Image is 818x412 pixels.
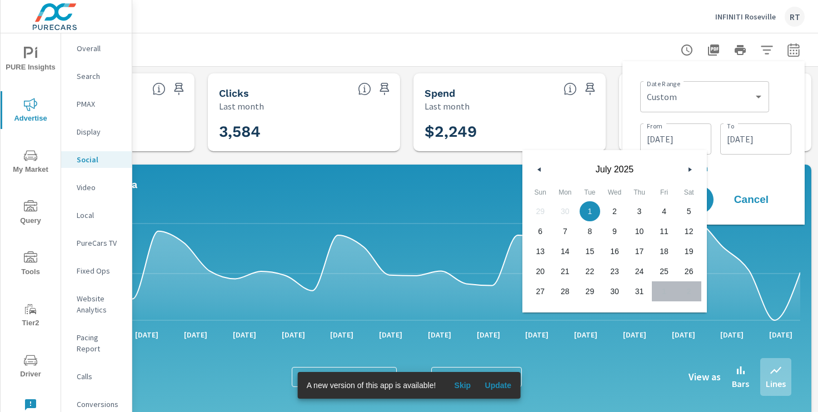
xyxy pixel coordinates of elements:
[563,221,567,241] span: 7
[4,149,57,176] span: My Market
[612,201,617,221] span: 2
[61,40,132,57] div: Overall
[660,261,669,281] span: 25
[610,261,619,281] span: 23
[77,210,123,221] p: Local
[517,329,556,340] p: [DATE]
[445,376,480,394] button: Skip
[219,100,264,113] p: Last month
[77,154,123,165] p: Social
[718,186,785,214] button: Cancel
[627,281,652,301] button: 31
[449,380,476,390] span: Skip
[640,161,791,175] p: + Add comparison
[652,221,677,241] button: 11
[274,329,313,340] p: [DATE]
[566,329,605,340] p: [DATE]
[528,183,553,201] span: Sun
[662,201,666,221] span: 4
[528,221,553,241] button: 6
[170,80,188,98] span: Save this to your personalized report
[687,201,691,221] span: 5
[627,183,652,201] span: Thu
[652,261,677,281] button: 25
[761,329,800,340] p: [DATE]
[77,126,123,137] p: Display
[712,329,751,340] p: [DATE]
[635,261,644,281] span: 24
[4,302,57,330] span: Tier2
[371,329,410,340] p: [DATE]
[425,87,455,99] h5: Spend
[577,281,602,301] button: 29
[358,82,371,96] span: The number of times an ad was clicked by a consumer.
[660,221,669,241] span: 11
[61,368,132,385] div: Calls
[528,241,553,261] button: 13
[77,182,123,193] p: Video
[61,290,132,318] div: Website Analytics
[77,98,123,110] p: PMAX
[561,241,570,261] span: 14
[676,221,701,241] button: 12
[577,201,602,221] button: 1
[61,179,132,196] div: Video
[127,329,166,340] p: [DATE]
[77,237,123,249] p: PureCars TV
[586,261,595,281] span: 22
[732,377,749,390] p: Bars
[425,122,595,141] h3: $2,249
[652,183,677,201] span: Fri
[219,122,389,141] h3: 3,584
[219,87,249,99] h5: Clicks
[61,68,132,85] div: Search
[676,241,701,261] button: 19
[577,183,602,201] span: Tue
[553,183,578,201] span: Mon
[766,377,786,390] p: Lines
[685,241,694,261] span: 19
[635,241,644,261] span: 17
[152,82,166,96] span: The number of times an ad was shown on your behalf.
[553,221,578,241] button: 7
[225,329,264,340] p: [DATE]
[602,221,627,241] button: 9
[676,201,701,221] button: 5
[538,221,542,241] span: 6
[685,261,694,281] span: 26
[635,281,644,301] span: 31
[77,71,123,82] p: Search
[176,329,215,340] p: [DATE]
[553,281,578,301] button: 28
[785,7,805,27] div: RT
[652,241,677,261] button: 18
[627,241,652,261] button: 17
[4,200,57,227] span: Query
[587,201,592,221] span: 1
[61,262,132,279] div: Fixed Ops
[61,123,132,140] div: Display
[602,261,627,281] button: 23
[652,201,677,221] button: 4
[602,241,627,261] button: 16
[61,329,132,357] div: Pacing Report
[376,80,393,98] span: Save this to your personalized report
[602,201,627,221] button: 2
[536,241,545,261] span: 13
[61,96,132,112] div: PMAX
[420,329,459,340] p: [DATE]
[425,100,470,113] p: Last month
[676,261,701,281] button: 26
[627,221,652,241] button: 10
[602,281,627,301] button: 30
[577,241,602,261] button: 15
[77,399,123,410] p: Conversions
[322,329,361,340] p: [DATE]
[637,201,642,221] span: 3
[4,251,57,279] span: Tools
[536,261,545,281] span: 20
[528,261,553,281] button: 20
[307,381,436,390] span: A new version of this app is available!
[612,221,617,241] span: 9
[729,195,774,205] span: Cancel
